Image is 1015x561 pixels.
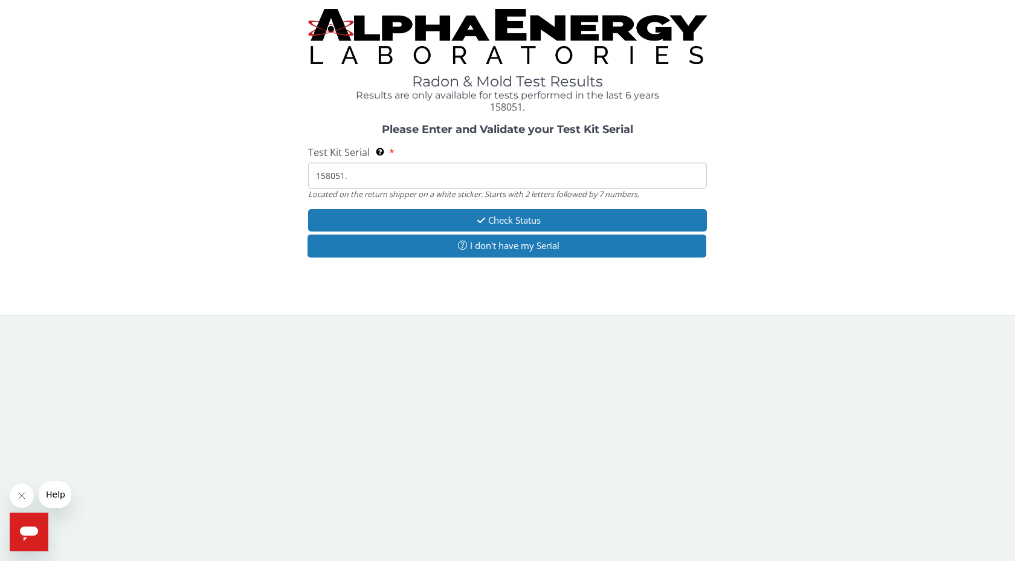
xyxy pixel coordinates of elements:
button: Check Status [308,209,707,232]
button: I don't have my Serial [308,235,706,257]
strong: Please Enter and Validate your Test Kit Serial [382,123,633,136]
span: Test Kit Serial [308,146,370,159]
h1: Radon & Mold Test Results [308,74,707,89]
h4: Results are only available for tests performed in the last 6 years [308,90,707,101]
iframe: Close message [10,484,34,508]
iframe: Message from company [39,481,71,508]
span: 158051. [490,100,525,114]
iframe: Button to launch messaging window [10,513,48,551]
div: Located on the return shipper on a white sticker. Starts with 2 letters followed by 7 numbers. [308,189,707,199]
img: TightCrop.jpg [308,9,707,64]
